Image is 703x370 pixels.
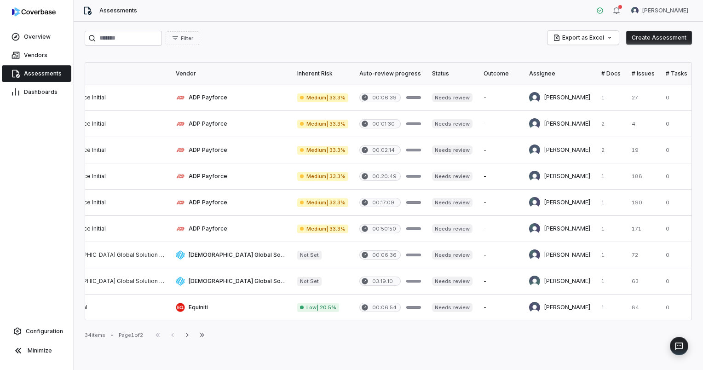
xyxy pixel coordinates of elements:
[359,70,421,77] div: Auto-review progress
[181,35,193,42] span: Filter
[478,85,524,111] td: -
[631,7,639,14] img: David Morales avatar
[529,223,540,234] img: David Morales avatar
[478,295,524,321] td: -
[547,31,619,45] button: Export as Excel
[529,145,540,156] img: Glen Trollip avatar
[601,70,621,77] div: # Docs
[119,332,143,339] div: Page 1 of 2
[297,70,348,77] div: Inherent Risk
[478,111,524,137] td: -
[176,70,286,77] div: Vendor
[2,65,71,82] a: Assessments
[626,4,694,17] button: David Morales avatar[PERSON_NAME]
[484,70,518,77] div: Outcome
[529,70,590,77] div: Assignee
[478,216,524,242] td: -
[28,347,52,354] span: Minimize
[38,70,165,77] div: Name
[111,332,113,338] div: •
[529,118,540,129] img: Glen Trollip avatar
[529,171,540,182] img: Glen Trollip avatar
[24,88,58,96] span: Dashboards
[529,197,540,208] img: David Morales avatar
[24,52,47,59] span: Vendors
[632,70,655,77] div: # Issues
[478,242,524,268] td: -
[626,31,692,45] button: Create Assessment
[432,70,472,77] div: Status
[24,33,51,40] span: Overview
[529,302,540,313] img: Carol Najera avatar
[529,92,540,103] img: Glen Trollip avatar
[642,7,688,14] span: [PERSON_NAME]
[4,323,69,340] a: Configuration
[478,190,524,216] td: -
[24,70,62,77] span: Assessments
[478,163,524,190] td: -
[478,137,524,163] td: -
[166,31,199,45] button: Filter
[529,276,540,287] img: Hannah Fozard avatar
[4,341,69,360] button: Minimize
[99,7,137,14] span: Assessments
[478,268,524,295] td: -
[2,47,71,64] a: Vendors
[85,332,105,339] div: 34 items
[12,7,56,17] img: logo-D7KZi-bG.svg
[529,249,540,260] img: David Morales avatar
[2,84,71,100] a: Dashboards
[26,328,63,335] span: Configuration
[666,70,687,77] div: # Tasks
[2,29,71,45] a: Overview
